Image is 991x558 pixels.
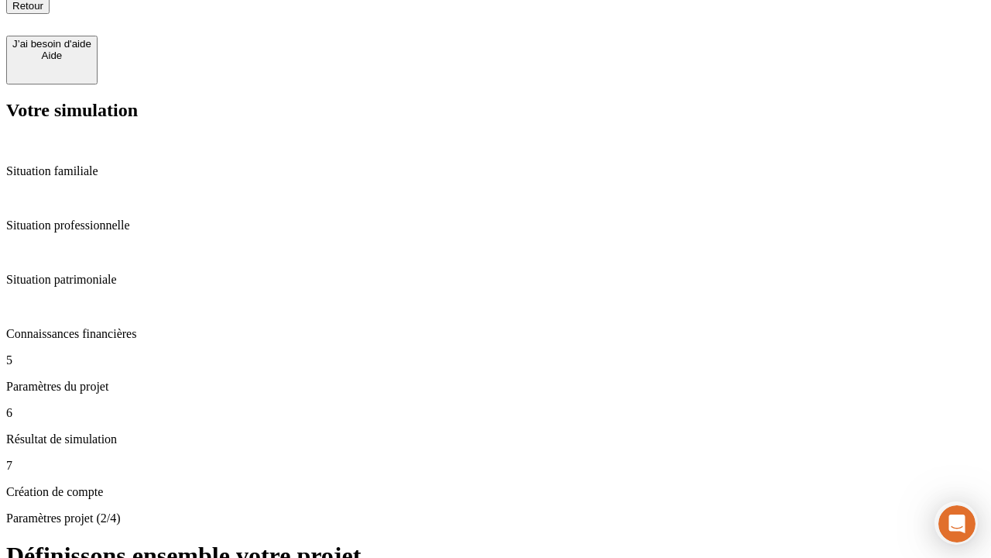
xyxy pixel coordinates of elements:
[6,485,985,499] p: Création de compte
[12,38,91,50] div: J’ai besoin d'aide
[6,164,985,178] p: Situation familiale
[6,380,985,394] p: Paramètres du projet
[6,459,985,473] p: 7
[6,511,985,525] p: Paramètres projet (2/4)
[6,273,985,287] p: Situation patrimoniale
[6,36,98,84] button: J’ai besoin d'aideAide
[938,505,976,542] iframe: Intercom live chat
[6,219,985,232] p: Situation professionnelle
[12,50,91,61] div: Aide
[6,432,985,446] p: Résultat de simulation
[6,100,985,121] h2: Votre simulation
[6,406,985,420] p: 6
[6,353,985,367] p: 5
[6,327,985,341] p: Connaissances financières
[934,501,978,545] iframe: Intercom live chat discovery launcher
